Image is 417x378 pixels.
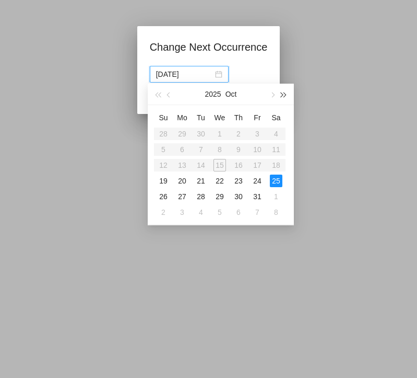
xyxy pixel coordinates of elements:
td: 10/23/2025 [229,173,248,189]
div: 28 [195,190,207,203]
div: 8 [270,206,282,219]
button: Last year (Control + left) [152,84,163,105]
th: Mon [173,109,192,126]
th: Fri [248,109,267,126]
div: 27 [176,190,188,203]
div: 30 [232,190,245,203]
td: 10/30/2025 [229,189,248,204]
button: Oct [225,84,237,105]
td: 10/21/2025 [192,173,210,189]
td: 10/26/2025 [154,189,173,204]
button: Next month (PageDown) [266,84,278,105]
td: 11/7/2025 [248,204,267,220]
div: 3 [176,206,188,219]
th: Tue [192,109,210,126]
td: 10/27/2025 [173,189,192,204]
td: 10/19/2025 [154,173,173,189]
div: 6 [232,206,245,219]
input: Select date [156,68,213,80]
button: Previous month (PageUp) [163,84,175,105]
div: 24 [251,175,264,187]
td: 11/5/2025 [210,204,229,220]
div: 19 [157,175,170,187]
td: 10/20/2025 [173,173,192,189]
th: Sun [154,109,173,126]
td: 10/28/2025 [192,189,210,204]
td: 11/3/2025 [173,204,192,220]
div: 25 [270,175,282,187]
td: 10/25/2025 [267,173,285,189]
button: Next year (Control + right) [278,84,290,105]
div: 31 [251,190,264,203]
div: 29 [213,190,226,203]
td: 10/29/2025 [210,189,229,204]
div: 5 [213,206,226,219]
td: 10/24/2025 [248,173,267,189]
td: 11/8/2025 [267,204,285,220]
h1: Change Next Occurrence [150,39,268,55]
button: 2025 [205,84,221,105]
div: 22 [213,175,226,187]
div: 7 [251,206,264,219]
div: 23 [232,175,245,187]
div: 20 [176,175,188,187]
div: 21 [195,175,207,187]
td: 11/1/2025 [267,189,285,204]
th: Thu [229,109,248,126]
td: 11/4/2025 [192,204,210,220]
th: Sat [267,109,285,126]
div: 1 [270,190,282,203]
div: 26 [157,190,170,203]
td: 11/6/2025 [229,204,248,220]
td: 11/2/2025 [154,204,173,220]
td: 10/31/2025 [248,189,267,204]
td: 10/22/2025 [210,173,229,189]
th: Wed [210,109,229,126]
div: 2 [157,206,170,219]
div: 4 [195,206,207,219]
